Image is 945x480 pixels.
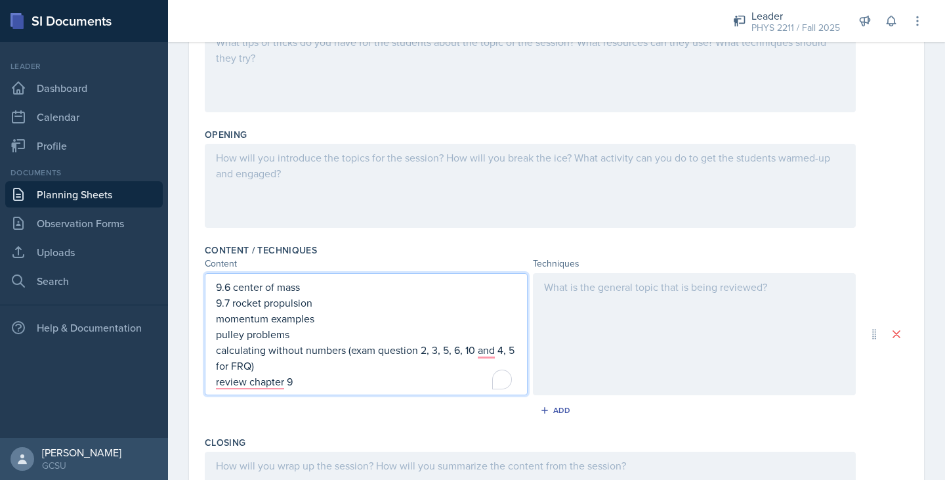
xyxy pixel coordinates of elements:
[205,244,317,257] label: Content / Techniques
[216,295,516,311] p: 9.7 rocket propulsion
[5,210,163,236] a: Observation Forms
[216,326,516,342] p: pulley problems
[216,279,516,295] p: 9.6 center of mass
[205,436,245,449] label: Closing
[5,239,163,265] a: Uploads
[751,8,840,24] div: Leader
[5,104,163,130] a: Calendar
[42,446,121,459] div: [PERSON_NAME]
[5,133,163,159] a: Profile
[216,342,516,374] p: calculating without numbers (exam question 2, 3, 5, 6, 10 and 4, 5 for FRQ)
[205,257,528,271] div: Content
[42,459,121,472] div: GCSU
[216,374,516,389] p: review chapter 9
[216,279,516,389] div: To enrich screen reader interactions, please activate Accessibility in Grammarly extension settings
[533,257,856,271] div: Techniques
[5,315,163,341] div: Help & Documentation
[751,21,840,35] div: PHYS 2211 / Fall 2025
[5,75,163,101] a: Dashboard
[543,405,571,416] div: Add
[216,311,516,326] p: momentum examples
[5,181,163,207] a: Planning Sheets
[205,128,247,141] label: Opening
[5,268,163,294] a: Search
[535,401,578,420] button: Add
[5,60,163,72] div: Leader
[5,167,163,179] div: Documents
